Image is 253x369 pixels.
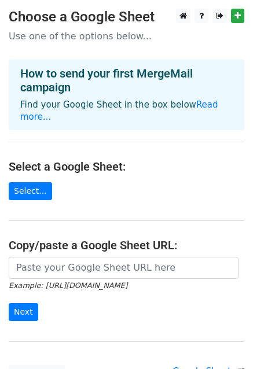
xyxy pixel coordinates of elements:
[20,99,233,123] p: Find your Google Sheet in the box below
[9,182,52,200] a: Select...
[9,303,38,321] input: Next
[9,281,127,290] small: Example: [URL][DOMAIN_NAME]
[9,238,244,252] h4: Copy/paste a Google Sheet URL:
[9,257,239,279] input: Paste your Google Sheet URL here
[9,9,244,25] h3: Choose a Google Sheet
[9,160,244,174] h4: Select a Google Sheet:
[9,30,244,42] p: Use one of the options below...
[20,67,233,94] h4: How to send your first MergeMail campaign
[20,99,218,122] a: Read more...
